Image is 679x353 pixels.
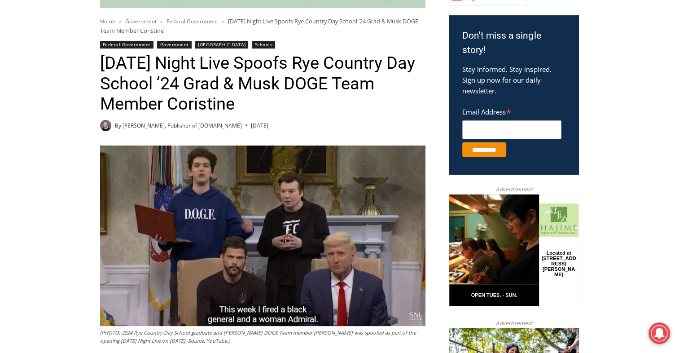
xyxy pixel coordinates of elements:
[115,121,121,130] span: By
[267,3,324,41] a: Book [PERSON_NAME]'s Good Humor for Your Event
[100,120,111,131] a: Author image
[100,329,425,344] figcaption: (PHOTO: 2024 Rye Country Day School graduate and [PERSON_NAME] DOGE Team member [PERSON_NAME] was...
[195,41,248,49] a: [GEOGRAPHIC_DATA]
[123,122,242,129] a: [PERSON_NAME], Publisher of [DOMAIN_NAME]
[252,41,276,49] a: Schools
[160,18,163,25] span: >
[100,41,153,49] a: Federal Government
[462,29,565,57] h3: Don't miss a single story!
[100,18,115,25] a: Home
[216,87,435,112] a: Intern @ [DOMAIN_NAME]
[92,56,127,107] div: Located at [STREET_ADDRESS][PERSON_NAME]
[125,18,157,25] a: Government
[100,53,425,115] h1: [DATE] Night Live Spoofs Rye Country Day School ’24 Grad & Musk DOGE Team Member Coristine
[227,0,424,87] div: "I learned about the history of a place I’d honestly never considered even as a resident of [GEOG...
[3,93,88,127] span: Open Tues. - Sun. [PHONE_NUMBER]
[157,41,191,49] a: Government
[462,64,565,96] p: Stay informed. Stay inspired. Sign up now for our daily newsletter.
[486,319,541,327] span: Advertisement
[222,18,224,25] span: >
[486,185,541,194] span: Advertisement
[166,18,218,25] a: Federal Government
[100,146,425,326] img: (PHOTO: 2024 Rye Country Day School graduate and Elon Musk DOGE Team member Edward Coristine was ...
[100,17,425,35] nav: Breadcrumbs
[59,12,222,29] div: Individually Wrapped Items. Dairy, Gluten & Nut Free Options. Kosher Items Available.
[251,121,268,130] time: [DATE]
[119,18,122,25] span: >
[462,103,561,119] label: Email Address
[235,89,416,110] span: Intern @ [DOMAIN_NAME]
[273,9,312,35] h4: Book [PERSON_NAME]'s Good Humor for Your Event
[0,90,90,112] a: Open Tues. - Sun. [PHONE_NUMBER]
[100,17,418,34] span: [DATE] Night Live Spoofs Rye Country Day School ’24 Grad & Musk DOGE Team Member Coristine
